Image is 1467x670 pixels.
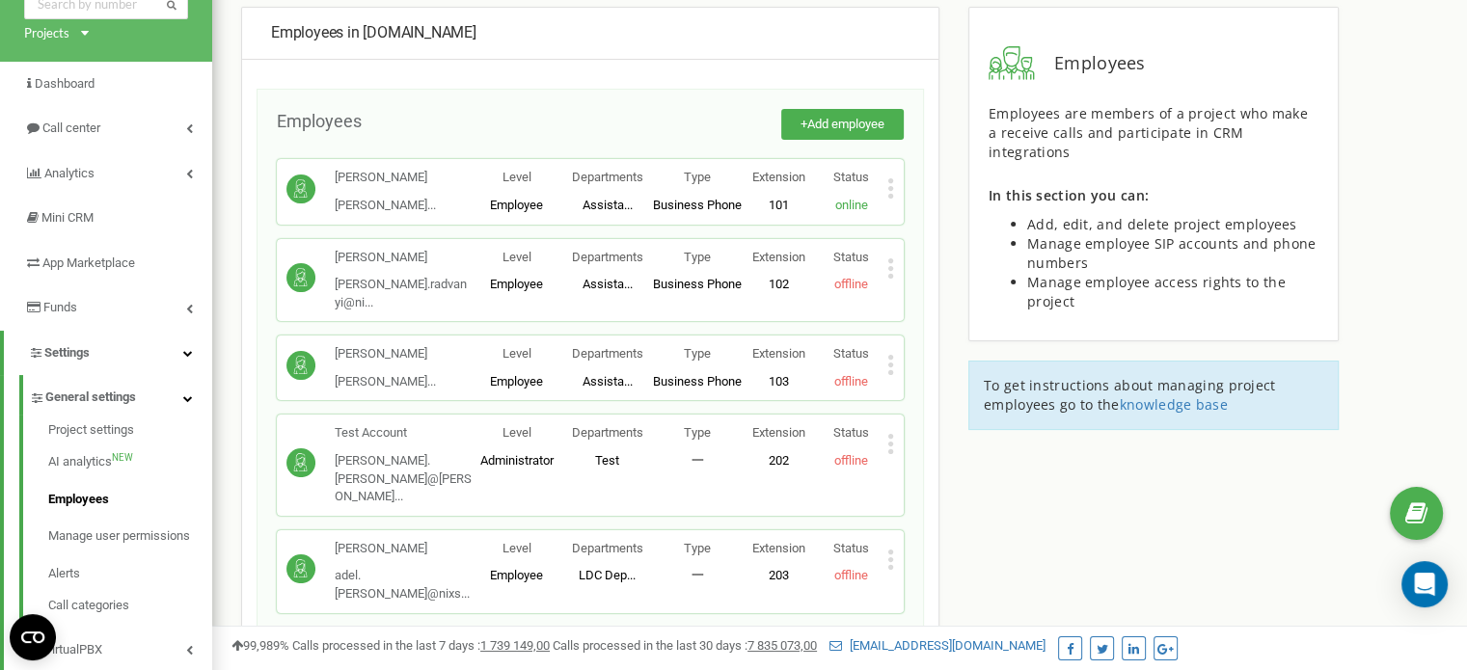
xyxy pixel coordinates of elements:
span: Extension [752,541,805,555]
span: [PERSON_NAME]... [335,198,436,212]
span: Employee [490,374,543,389]
span: Level [503,170,531,184]
span: Manage employee SIP accounts and phone numbers [1027,234,1316,272]
div: Projects [24,24,69,42]
span: LDC Dep... [579,568,636,582]
span: Status [833,541,869,555]
span: Extension [752,346,805,361]
p: 102 [743,276,815,294]
a: Manage user permissions [48,518,212,555]
div: [DOMAIN_NAME] [271,22,910,44]
span: Calls processed in the last 7 days : [292,638,550,653]
a: knowledge base [1120,395,1228,414]
span: Mini CRM [41,210,94,225]
p: [PERSON_NAME] [335,540,472,558]
span: [PERSON_NAME]... [335,374,436,389]
button: Open CMP widget [10,614,56,660]
a: Employees [48,481,212,519]
span: Add employee [807,117,884,131]
a: Alerts [48,555,212,593]
span: [PERSON_NAME].radvanyi@ni... [335,277,467,309]
span: Departments [572,170,643,184]
span: Business Phone [653,198,742,212]
span: Funds [43,300,77,314]
p: 103 [743,373,815,391]
span: Departments [572,541,643,555]
span: Dashboard [35,76,95,91]
p: Test Account [335,424,472,442]
span: Level [503,346,531,361]
span: General settings [45,389,136,407]
span: online [834,198,867,212]
span: Status [833,425,869,440]
span: Assista... [583,277,633,291]
p: 一 [652,567,743,585]
span: Administrator [480,453,554,468]
span: Employee [490,568,543,582]
span: Call center [42,121,100,135]
a: VirtualPBX [29,628,212,667]
span: Assista... [583,374,633,389]
span: In this section you can: [989,186,1149,204]
a: General settings [29,375,212,415]
span: [PERSON_NAME].[PERSON_NAME]@[PERSON_NAME]... [335,453,472,503]
span: Type [684,346,711,361]
span: Level [503,425,531,440]
span: Test [595,453,619,468]
span: Departments [572,425,643,440]
p: [PERSON_NAME] [335,169,436,187]
span: offline [834,374,868,389]
span: App Marketplace [42,255,135,270]
a: Project settings [48,421,212,444]
span: Employee [490,198,543,212]
span: VirtualPBX [44,641,102,659]
span: Type [684,425,711,440]
span: To get instructions about managing project employees go to the [984,376,1276,414]
span: Extension [752,170,805,184]
span: Extension [752,250,805,264]
p: 一 [652,452,743,470]
span: Employees [1035,51,1146,76]
span: Assista... [583,198,633,212]
span: Departments [572,346,643,361]
p: 202 [743,452,815,470]
span: Employees [277,111,362,131]
span: Status [833,346,869,361]
span: Calls processed in the last 30 days : [553,638,817,653]
p: 203 [743,567,815,585]
span: Manage employee access rights to the project [1027,273,1286,310]
u: 1 739 149,00 [480,638,550,653]
span: adel.[PERSON_NAME]@nixs... [335,568,470,601]
a: Call categories [48,592,212,615]
span: Type [684,250,711,264]
a: Settings [4,331,212,376]
p: 101 [743,197,815,215]
span: Employees are members of a project who make a receive calls and participate in CRM integrations [989,104,1308,161]
button: +Add employee [781,109,904,141]
span: Settings [44,345,90,360]
span: Employees in [271,23,360,41]
span: Type [684,541,711,555]
span: Analytics [44,166,95,180]
span: Level [503,250,531,264]
span: Departments [572,250,643,264]
span: offline [834,277,868,291]
span: Business Phone [653,374,742,389]
p: [PERSON_NAME] [335,345,436,363]
span: offline [834,453,868,468]
span: Level [503,541,531,555]
span: Extension [752,425,805,440]
span: Add, edit, and delete project employees [1027,215,1297,233]
div: Open Intercom Messenger [1401,561,1448,607]
a: [EMAIL_ADDRESS][DOMAIN_NAME] [829,638,1046,653]
a: AI analyticsNEW [48,443,212,481]
span: Status [833,170,869,184]
span: Employee [490,277,543,291]
span: Status [833,250,869,264]
span: offline [834,568,868,582]
span: Type [684,170,711,184]
span: Business Phone [653,277,742,291]
p: [PERSON_NAME] [335,249,472,267]
span: 99,989% [231,638,289,653]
